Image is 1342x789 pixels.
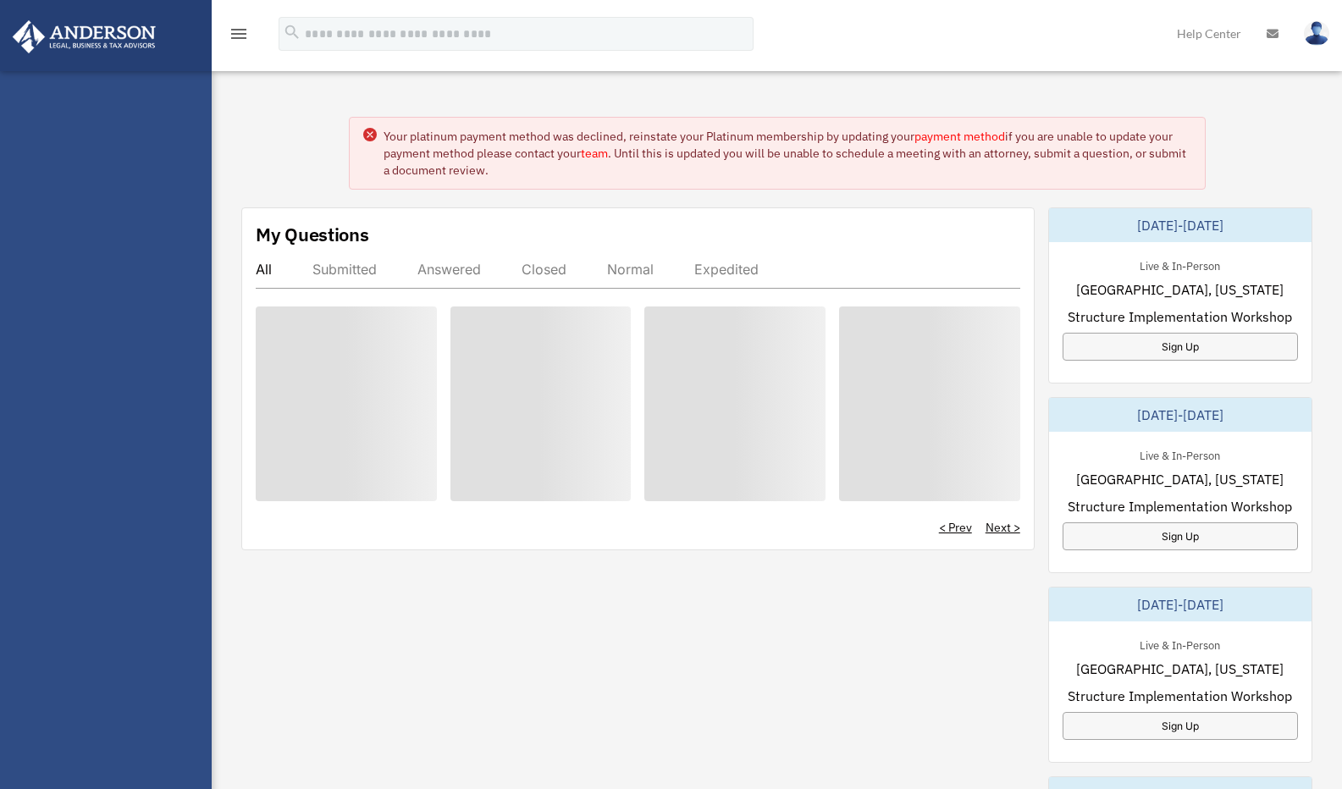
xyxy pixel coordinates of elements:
[1063,522,1298,550] a: Sign Up
[607,261,654,278] div: Normal
[8,20,161,53] img: Anderson Advisors Platinum Portal
[1126,445,1234,463] div: Live & In-Person
[1063,333,1298,361] a: Sign Up
[694,261,759,278] div: Expedited
[229,24,249,44] i: menu
[229,30,249,44] a: menu
[1063,712,1298,740] a: Sign Up
[1068,306,1292,327] span: Structure Implementation Workshop
[384,128,1191,179] div: Your platinum payment method was declined, reinstate your Platinum membership by updating your if...
[1076,469,1284,489] span: [GEOGRAPHIC_DATA], [US_STATE]
[1126,635,1234,653] div: Live & In-Person
[1049,208,1312,242] div: [DATE]-[DATE]
[256,261,272,278] div: All
[986,519,1020,536] a: Next >
[1068,496,1292,516] span: Structure Implementation Workshop
[1076,279,1284,300] span: [GEOGRAPHIC_DATA], [US_STATE]
[522,261,566,278] div: Closed
[1049,398,1312,432] div: [DATE]-[DATE]
[581,146,608,161] a: team
[914,129,1005,144] a: payment method
[1126,256,1234,273] div: Live & In-Person
[1304,21,1329,46] img: User Pic
[939,519,972,536] a: < Prev
[1076,659,1284,679] span: [GEOGRAPHIC_DATA], [US_STATE]
[1068,686,1292,706] span: Structure Implementation Workshop
[312,261,377,278] div: Submitted
[1049,588,1312,621] div: [DATE]-[DATE]
[283,23,301,41] i: search
[256,222,369,247] div: My Questions
[417,261,481,278] div: Answered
